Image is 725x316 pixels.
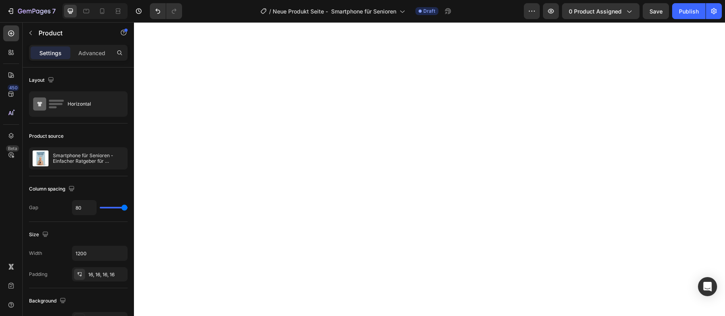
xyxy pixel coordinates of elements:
div: Layout [29,75,56,86]
span: Save [649,8,663,15]
span: 0 product assigned [569,7,622,15]
div: Padding [29,271,47,278]
button: 7 [3,3,59,19]
p: Advanced [78,49,105,57]
div: 16, 16, 16, 16 [88,271,126,278]
div: Product source [29,133,64,140]
p: 7 [52,6,56,16]
div: Size [29,229,50,240]
span: Draft [423,8,435,15]
p: Settings [39,49,62,57]
input: Auto [72,200,96,215]
div: Column spacing [29,184,76,195]
p: Smartphone für Senioren - Einfacher Ratgeber für Einsteiger [53,153,124,164]
div: Horizontal [68,95,116,113]
p: Product [39,28,106,38]
button: Publish [672,3,706,19]
div: Undo/Redo [150,3,182,19]
div: Beta [6,145,19,152]
span: Neue Produkt Seite - Smartphone für Senioren [273,7,396,15]
button: Save [643,3,669,19]
button: 0 product assigned [562,3,640,19]
div: Gap [29,204,38,211]
iframe: Design area [134,22,725,316]
input: Auto [72,246,127,260]
img: product feature img [33,150,48,166]
div: Width [29,250,42,257]
div: Open Intercom Messenger [698,277,717,296]
div: Background [29,296,68,306]
div: Publish [679,7,699,15]
span: / [269,7,271,15]
div: 450 [8,85,19,91]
